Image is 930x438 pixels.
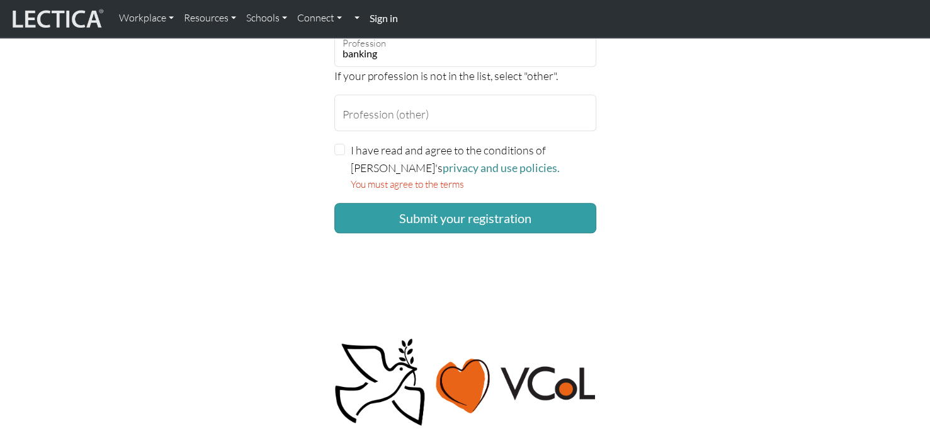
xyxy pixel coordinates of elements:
span: If your profession is not in the list, select "other". [334,69,558,83]
a: Sign in [365,5,403,32]
img: Peace, love, VCoL [331,337,600,428]
a: privacy and use policies. [443,161,560,175]
p: You must agree to the terms [351,177,596,193]
a: Connect [292,5,347,32]
img: lecticalive [9,7,104,31]
button: Submit your registration [334,203,596,233]
a: Workplace [114,5,179,32]
label: I have read and agree to the conditions of [PERSON_NAME]'s [351,141,596,177]
input: Profession (other) [334,95,596,131]
a: Schools [241,5,292,32]
strong: Sign in [370,12,398,24]
a: Resources [179,5,241,32]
